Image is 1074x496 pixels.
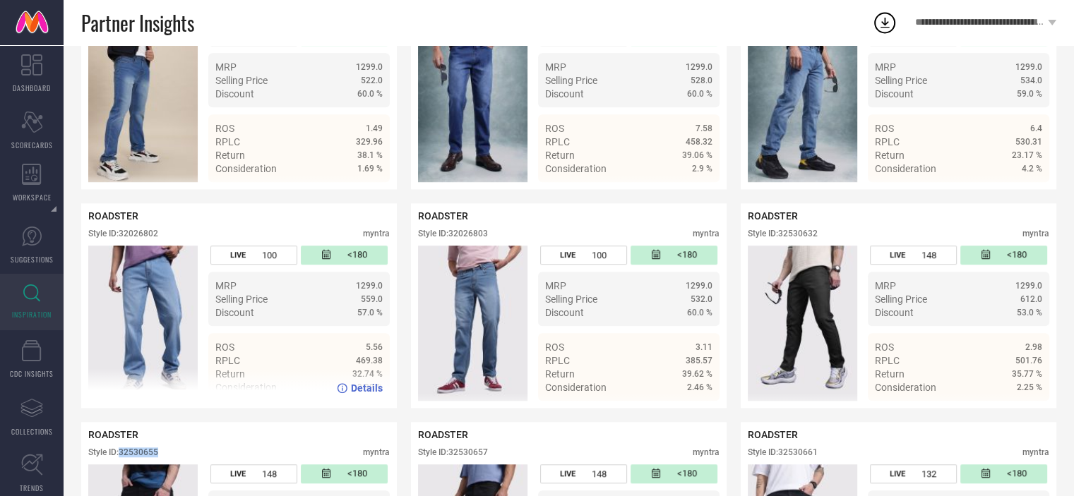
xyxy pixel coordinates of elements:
span: Consideration [875,163,936,174]
span: Selling Price [215,75,268,86]
span: 458.32 [686,137,712,147]
span: 612.0 [1020,294,1042,304]
a: Details [667,407,712,418]
span: ROS [215,341,234,353]
span: Discount [215,88,254,99]
div: Open download list [872,10,897,35]
span: Details [681,188,712,200]
span: ROS [875,341,894,353]
span: 100 [592,250,607,260]
span: 532.0 [691,294,712,304]
span: WORKSPACE [13,192,52,202]
span: LIVE [230,250,246,260]
span: 501.76 [1015,356,1042,365]
span: LIVE [560,250,575,260]
span: MRP [215,61,237,73]
span: <180 [347,468,367,480]
span: MRP [875,280,896,291]
div: Number of days since the style was first listed on the platform [301,246,388,265]
div: Number of days since the style was first listed on the platform [960,464,1047,483]
div: myntra [693,447,720,457]
span: Discount [215,307,254,318]
div: myntra [693,229,720,238]
span: Details [681,407,712,418]
span: 23.17 % [1012,150,1042,160]
span: RPLC [215,136,240,147]
span: 59.0 % [1017,89,1042,99]
span: Selling Price [875,294,927,305]
span: RPLC [545,136,570,147]
span: Discount [545,88,584,99]
div: Click to view image [418,27,527,182]
span: DASHBOARD [13,83,51,93]
span: RPLC [875,355,900,366]
span: RPLC [215,355,240,366]
a: Details [337,382,383,394]
span: ROS [545,123,564,134]
span: Return [875,368,905,380]
span: ROADSTER [88,210,138,222]
span: 2.98 [1025,342,1042,352]
span: Discount [875,88,914,99]
span: 100 [262,250,277,260]
span: 148 [262,468,277,479]
a: Details [337,188,383,200]
span: Consideration [215,163,277,174]
div: Number of days the style has been live on the platform [870,464,957,483]
div: Style ID: 32530657 [418,447,488,457]
span: 39.62 % [682,369,712,379]
span: ROS [545,341,564,353]
span: 559.0 [361,294,383,304]
span: 1.49 [366,123,383,133]
span: LIVE [890,469,905,478]
div: Number of days the style has been live on the platform [870,246,957,265]
span: ROADSTER [418,429,468,440]
span: ROADSTER [88,429,138,440]
span: LIVE [890,250,905,260]
span: Details [1010,407,1042,418]
span: RPLC [875,136,900,147]
span: 534.0 [1020,75,1042,85]
img: Style preview image [418,27,527,182]
div: Number of days the style has been live on the platform [540,246,627,265]
span: TRENDS [20,483,44,493]
span: Consideration [875,382,936,393]
a: Details [667,188,712,200]
span: 60.0 % [687,89,712,99]
div: myntra [1022,447,1049,457]
div: Number of days since the style was first listed on the platform [301,464,388,483]
span: LIVE [560,469,575,478]
span: 1299.0 [686,281,712,291]
span: 148 [921,250,936,260]
span: Details [351,188,383,200]
span: 1.69 % [357,164,383,174]
span: 1299.0 [1015,281,1042,291]
div: Style ID: 32530655 [88,447,158,457]
img: Style preview image [418,246,527,401]
span: 1299.0 [686,62,712,72]
span: 39.06 % [682,150,712,160]
div: Number of days the style has been live on the platform [210,246,297,265]
div: Style ID: 32026803 [418,229,488,238]
span: 38.1 % [357,150,383,160]
span: Return [545,368,575,380]
span: 57.0 % [357,308,383,317]
span: 60.0 % [687,308,712,317]
span: 1299.0 [356,281,383,291]
span: 7.58 [696,123,712,133]
div: Number of days since the style was first listed on the platform [631,464,717,483]
div: myntra [363,447,390,457]
span: Discount [545,307,584,318]
span: Selling Price [215,294,268,305]
span: 53.0 % [1017,308,1042,317]
span: Details [351,382,383,394]
span: ROADSTER [418,210,468,222]
div: Number of days the style has been live on the platform [210,464,297,483]
div: Click to view image [88,246,198,401]
div: Number of days since the style was first listed on the platform [960,246,1047,265]
a: Details [996,407,1042,418]
img: Style preview image [748,27,857,182]
div: Number of days the style has been live on the platform [540,464,627,483]
span: Discount [875,307,914,318]
span: 5.56 [366,342,383,352]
